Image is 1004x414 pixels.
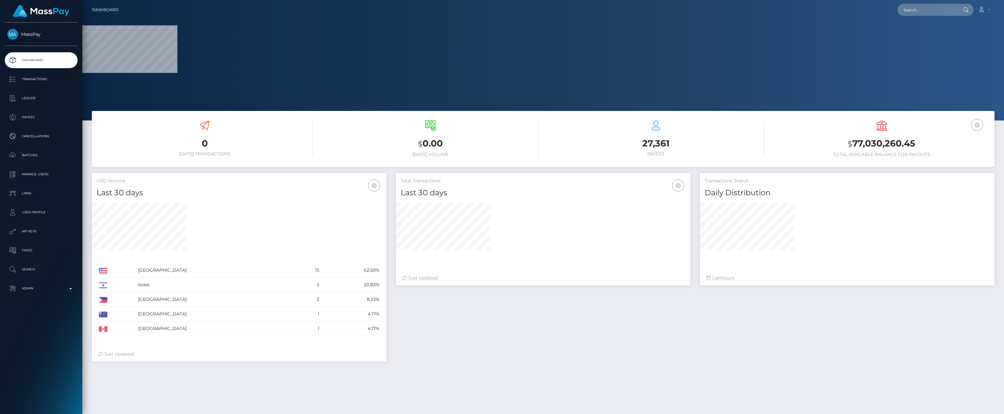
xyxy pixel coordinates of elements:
td: 4.17% [321,307,382,321]
h4: Last 30 days [401,187,686,198]
a: Links [5,185,78,201]
h3: 0 [97,137,313,150]
td: 2 [295,292,321,307]
h4: Daily Distribution [705,187,990,198]
td: 15 [295,263,321,278]
td: [GEOGRAPHIC_DATA] [136,321,295,336]
h6: Total Available Balance for Payouts [774,152,990,157]
input: Search... [898,4,957,16]
h6: [DATE] Transactions [97,151,313,157]
p: Ledger [7,94,75,103]
a: Payees [5,109,78,125]
img: MassPay Logo [13,5,69,17]
p: Links [7,189,75,198]
p: API Keys [7,227,75,236]
h6: Payees [548,151,764,157]
h4: Last 30 days [97,187,382,198]
img: CA.png [99,326,107,332]
h3: 0.00 [322,137,539,150]
a: User Profile [5,204,78,220]
td: 5 [295,278,321,292]
h3: 27,361 [548,137,764,150]
h5: Total Transactions [401,178,686,184]
div: Just Updated [98,351,380,358]
td: 4.17% [321,321,382,336]
h6: [DATE] Volume [322,152,539,157]
a: Cancellations [5,128,78,144]
td: 1 [295,321,321,336]
img: US.png [99,268,107,274]
td: [GEOGRAPHIC_DATA] [136,263,295,278]
a: Batches [5,147,78,163]
td: 62.50% [321,263,382,278]
a: Dashboard [92,3,118,16]
p: Admin [7,284,75,293]
img: IL.png [99,282,107,288]
h5: Transactions Status [705,178,990,184]
img: MassPay [7,29,18,40]
a: Taxes [5,243,78,258]
td: 1 [295,307,321,321]
a: Dashboard [5,52,78,68]
p: Taxes [7,246,75,255]
td: 20.83% [321,278,382,292]
a: Search [5,262,78,277]
h5: USD Volume [97,178,382,184]
a: Ledger [5,90,78,106]
span: MassPay [5,31,78,37]
div: Just Updated [402,275,684,281]
img: AU.png [99,312,107,317]
td: [GEOGRAPHIC_DATA] [136,292,295,307]
p: Manage Users [7,170,75,179]
td: [GEOGRAPHIC_DATA] [136,307,295,321]
td: Israel [136,278,295,292]
p: Cancellations [7,132,75,141]
a: API Keys [5,223,78,239]
p: Search [7,265,75,274]
td: 8.33% [321,292,382,307]
p: Transactions [7,74,75,84]
small: $ [848,139,852,148]
p: Dashboard [7,55,75,65]
h3: 77,030,260.45 [774,137,990,150]
div: Last hours [706,275,988,281]
p: User Profile [7,208,75,217]
a: Admin [5,281,78,296]
p: Batches [7,151,75,160]
small: $ [418,139,423,148]
a: Manage Users [5,166,78,182]
a: Transactions [5,71,78,87]
p: Payees [7,113,75,122]
img: PH.png [99,297,107,303]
